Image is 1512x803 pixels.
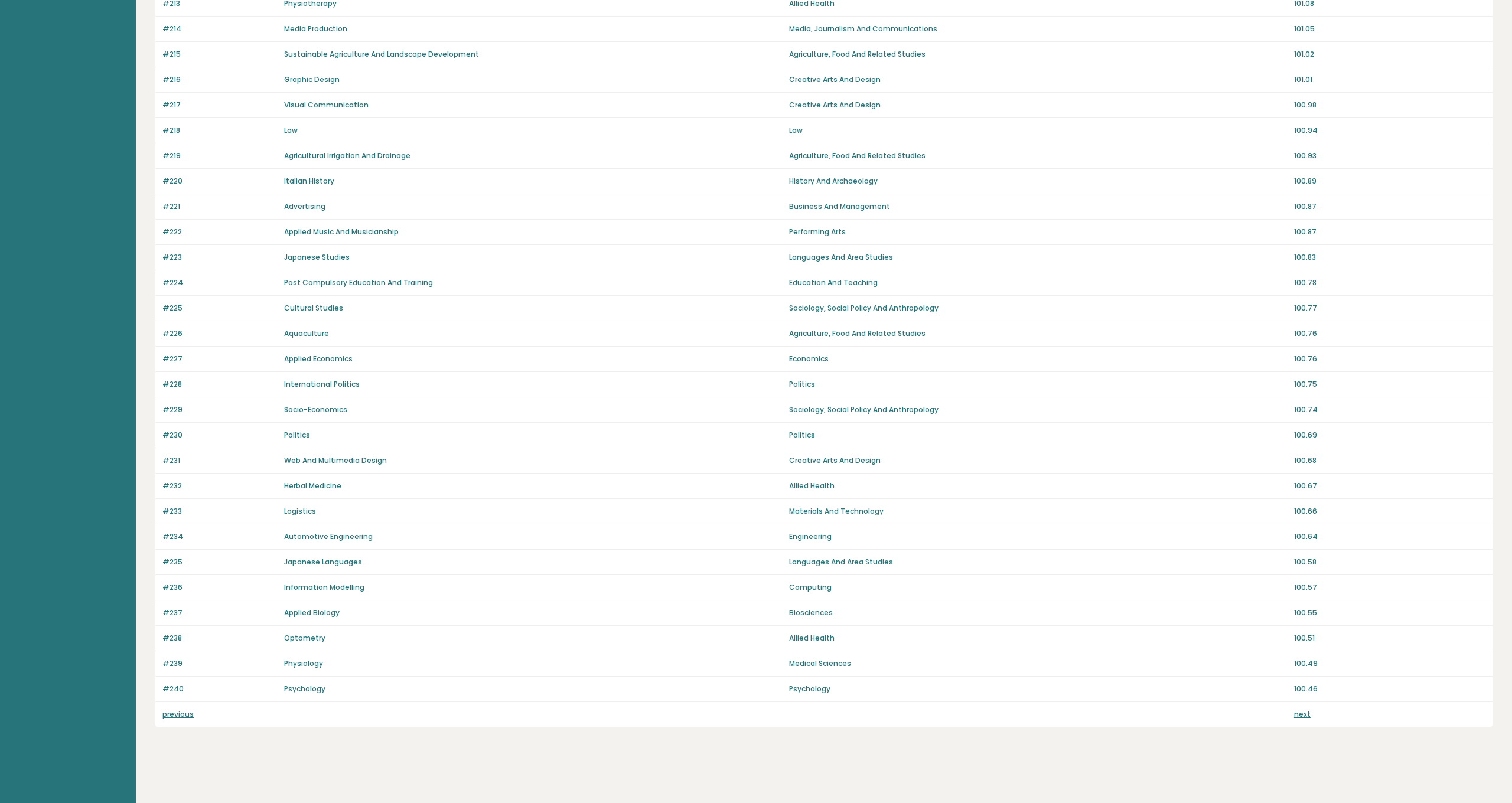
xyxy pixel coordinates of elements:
[789,404,1287,415] p: Sociology, Social Policy And Anthropology
[789,176,1287,187] p: History And Archaeology
[162,557,277,567] p: #235
[284,582,364,592] a: Information Modelling
[284,658,323,668] a: Physiology
[284,328,329,338] a: Aquaculture
[1294,49,1485,60] p: 101.02
[162,100,277,110] p: #217
[284,125,298,135] a: Law
[162,684,277,694] p: #240
[284,278,433,288] a: Post Compulsory Education And Training
[789,328,1287,339] p: Agriculture, Food And Related Studies
[789,608,1287,618] p: Biosciences
[1294,430,1485,440] p: 100.69
[789,557,1287,567] p: Languages And Area Studies
[1294,125,1485,136] p: 100.94
[284,24,347,34] a: Media Production
[162,582,277,593] p: #236
[789,278,1287,288] p: Education And Teaching
[1294,709,1311,719] a: next
[1294,151,1485,161] p: 100.93
[284,404,347,414] a: Socio-Economics
[789,379,1287,390] p: Politics
[284,227,399,237] a: Applied Music And Musicianship
[162,125,277,136] p: #218
[162,506,277,517] p: #233
[1294,328,1485,339] p: 100.76
[789,201,1287,212] p: Business And Management
[284,684,325,694] a: Psychology
[789,125,1287,136] p: Law
[789,227,1287,237] p: Performing Arts
[1294,252,1485,263] p: 100.83
[284,74,340,84] a: Graphic Design
[1294,608,1485,618] p: 100.55
[789,506,1287,517] p: Materials And Technology
[162,481,277,491] p: #232
[284,455,387,465] a: Web And Multimedia Design
[789,303,1287,314] p: Sociology, Social Policy And Anthropology
[284,633,325,643] a: Optometry
[1294,227,1485,237] p: 100.87
[162,709,194,719] a: previous
[1294,658,1485,669] p: 100.49
[284,506,316,516] a: Logistics
[162,74,277,85] p: #216
[162,633,277,644] p: #238
[162,201,277,212] p: #221
[162,430,277,440] p: #230
[1294,531,1485,542] p: 100.64
[1294,481,1485,491] p: 100.67
[284,151,410,161] a: Agricultural Irrigation And Drainage
[1294,74,1485,85] p: 101.01
[789,354,1287,364] p: Economics
[1294,354,1485,364] p: 100.76
[284,201,325,211] a: Advertising
[162,404,277,415] p: #229
[162,303,277,314] p: #225
[789,455,1287,466] p: Creative Arts And Design
[162,531,277,542] p: #234
[1294,633,1485,644] p: 100.51
[284,379,360,389] a: International Politics
[284,430,310,440] a: Politics
[162,379,277,390] p: #228
[1294,201,1485,212] p: 100.87
[162,176,277,187] p: #220
[1294,278,1485,288] p: 100.78
[1294,24,1485,34] p: 101.05
[162,278,277,288] p: #224
[162,24,277,34] p: #214
[284,303,343,313] a: Cultural Studies
[162,608,277,618] p: #237
[162,49,277,60] p: #215
[284,354,353,364] a: Applied Economics
[1294,684,1485,694] p: 100.46
[1294,557,1485,567] p: 100.58
[284,557,362,567] a: Japanese Languages
[789,633,1287,644] p: Allied Health
[1294,506,1485,517] p: 100.66
[284,531,373,541] a: Automotive Engineering
[162,354,277,364] p: #227
[162,227,277,237] p: #222
[789,100,1287,110] p: Creative Arts And Design
[789,481,1287,491] p: Allied Health
[789,151,1287,161] p: Agriculture, Food And Related Studies
[284,100,369,110] a: Visual Communication
[789,684,1287,694] p: Psychology
[789,430,1287,440] p: Politics
[789,658,1287,669] p: Medical Sciences
[1294,379,1485,390] p: 100.75
[789,24,1287,34] p: Media, Journalism And Communications
[1294,582,1485,593] p: 100.57
[1294,455,1485,466] p: 100.68
[284,481,341,491] a: Herbal Medicine
[789,252,1287,263] p: Languages And Area Studies
[284,176,334,186] a: Italian History
[162,328,277,339] p: #226
[789,49,1287,60] p: Agriculture, Food And Related Studies
[789,531,1287,542] p: Engineering
[1294,303,1485,314] p: 100.77
[789,582,1287,593] p: Computing
[162,658,277,669] p: #239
